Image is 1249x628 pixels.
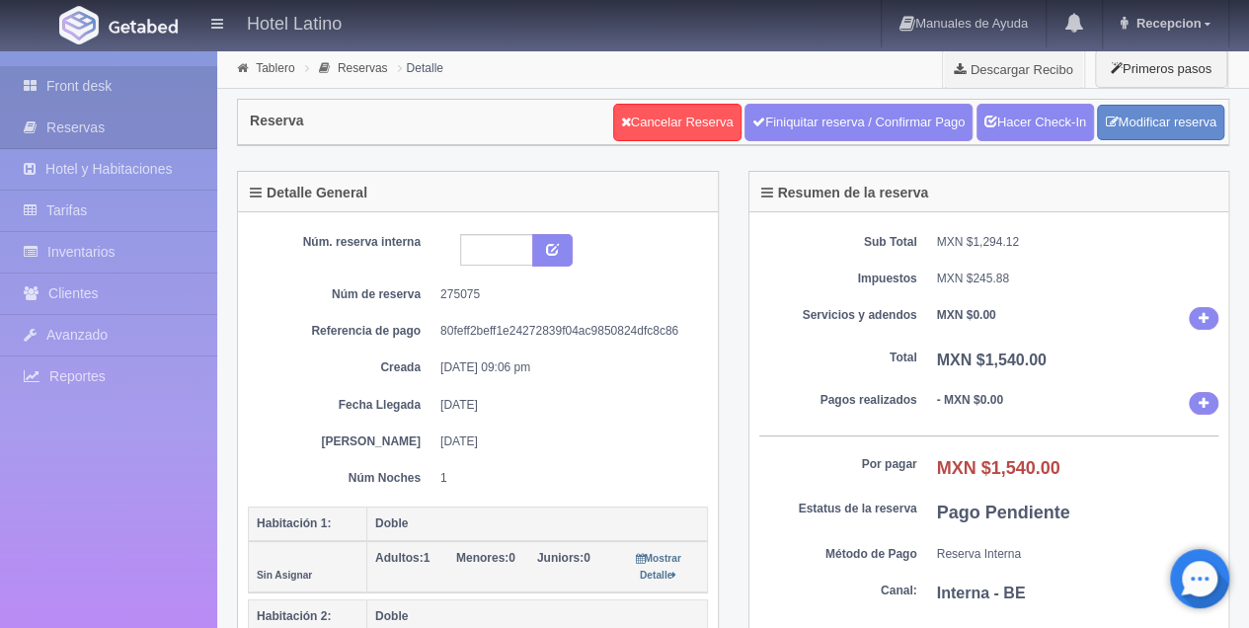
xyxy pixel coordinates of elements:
[537,551,584,565] strong: Juniors:
[456,551,515,565] span: 0
[257,516,331,530] b: Habitación 1:
[263,286,421,303] dt: Núm de reserva
[537,551,590,565] span: 0
[257,570,312,581] small: Sin Asignar
[263,359,421,376] dt: Creada
[937,546,1219,563] dd: Reserva Interna
[937,308,996,322] b: MXN $0.00
[937,503,1070,522] b: Pago Pendiente
[338,61,388,75] a: Reservas
[257,609,331,623] b: Habitación 2:
[635,553,680,581] small: Mostrar Detalle
[263,323,421,340] dt: Referencia de pago
[440,470,693,487] dd: 1
[1132,16,1202,31] span: Recepcion
[440,359,693,376] dd: [DATE] 09:06 pm
[263,397,421,414] dt: Fecha Llegada
[937,271,1219,287] dd: MXN $245.88
[440,323,693,340] dd: 80feff2beff1e24272839f04ac9850824dfc8c86
[393,58,448,77] li: Detalle
[937,585,1026,601] b: Interna - BE
[937,393,1003,407] b: - MXN $0.00
[440,397,693,414] dd: [DATE]
[759,501,917,517] dt: Estatus de la reserva
[937,352,1047,368] b: MXN $1,540.00
[109,19,178,34] img: Getabed
[375,551,424,565] strong: Adultos:
[744,104,973,141] a: Finiquitar reserva / Confirmar Pago
[256,61,294,75] a: Tablero
[440,286,693,303] dd: 275075
[759,583,917,599] dt: Canal:
[440,433,693,450] dd: [DATE]
[937,458,1060,478] b: MXN $1,540.00
[1095,49,1227,88] button: Primeros pasos
[263,234,421,251] dt: Núm. reserva interna
[759,392,917,409] dt: Pagos realizados
[759,234,917,251] dt: Sub Total
[759,307,917,324] dt: Servicios y adendos
[250,186,367,200] h4: Detalle General
[759,350,917,366] dt: Total
[761,186,929,200] h4: Resumen de la reserva
[976,104,1094,141] a: Hacer Check-In
[943,49,1084,89] a: Descargar Recibo
[759,271,917,287] dt: Impuestos
[247,10,342,35] h4: Hotel Latino
[937,234,1219,251] dd: MXN $1,294.12
[59,6,99,44] img: Getabed
[367,507,708,541] th: Doble
[375,551,429,565] span: 1
[759,546,917,563] dt: Método de Pago
[456,551,508,565] strong: Menores:
[635,551,680,582] a: Mostrar Detalle
[1097,105,1224,141] a: Modificar reserva
[250,114,304,128] h4: Reserva
[263,470,421,487] dt: Núm Noches
[263,433,421,450] dt: [PERSON_NAME]
[759,456,917,473] dt: Por pagar
[613,104,742,141] a: Cancelar Reserva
